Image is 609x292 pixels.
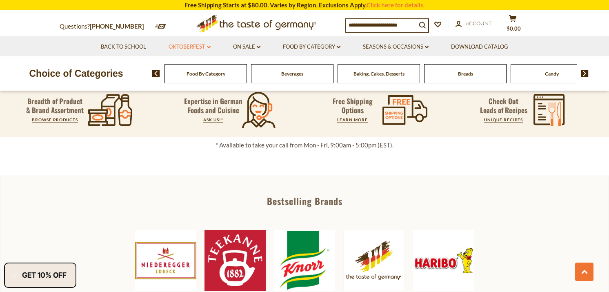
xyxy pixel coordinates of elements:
a: ASK US!* [203,117,223,122]
a: On Sale [233,42,260,51]
img: Teekanne [204,230,266,291]
img: The Taste of Germany [343,230,405,291]
a: Download Catalog [451,42,508,51]
a: LEARN MORE [337,117,368,122]
a: Food By Category [283,42,340,51]
span: $0.00 [507,25,521,32]
img: Niederegger [135,230,196,291]
span: Account [466,20,492,27]
a: UNIQUE RECIPES [484,117,523,122]
a: Baking, Cakes, Desserts [353,71,405,77]
a: Food By Category [187,71,225,77]
a: Click here for details. [367,1,425,9]
img: Haribo [413,230,474,291]
a: Beverages [281,71,303,77]
p: Expertise in German Foods and Cuisine [184,97,243,115]
a: Back to School [101,42,146,51]
p: Check Out Loads of Recipes [480,97,527,115]
a: [PHONE_NUMBER] [90,22,144,30]
a: Seasons & Occasions [363,42,429,51]
button: $0.00 [500,15,525,35]
img: previous arrow [152,70,160,77]
p: Free Shipping Options [326,97,380,115]
a: Oktoberfest [169,42,211,51]
a: Breads [458,71,473,77]
p: Questions? [60,21,150,32]
a: BROWSE PRODUCTS [32,117,78,122]
a: Candy [545,71,559,77]
img: next arrow [581,70,589,77]
p: Breadth of Product & Brand Assortment [26,97,84,115]
img: Knorr [274,230,335,291]
div: Bestselling Brands [0,196,609,205]
a: Account [456,19,492,28]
